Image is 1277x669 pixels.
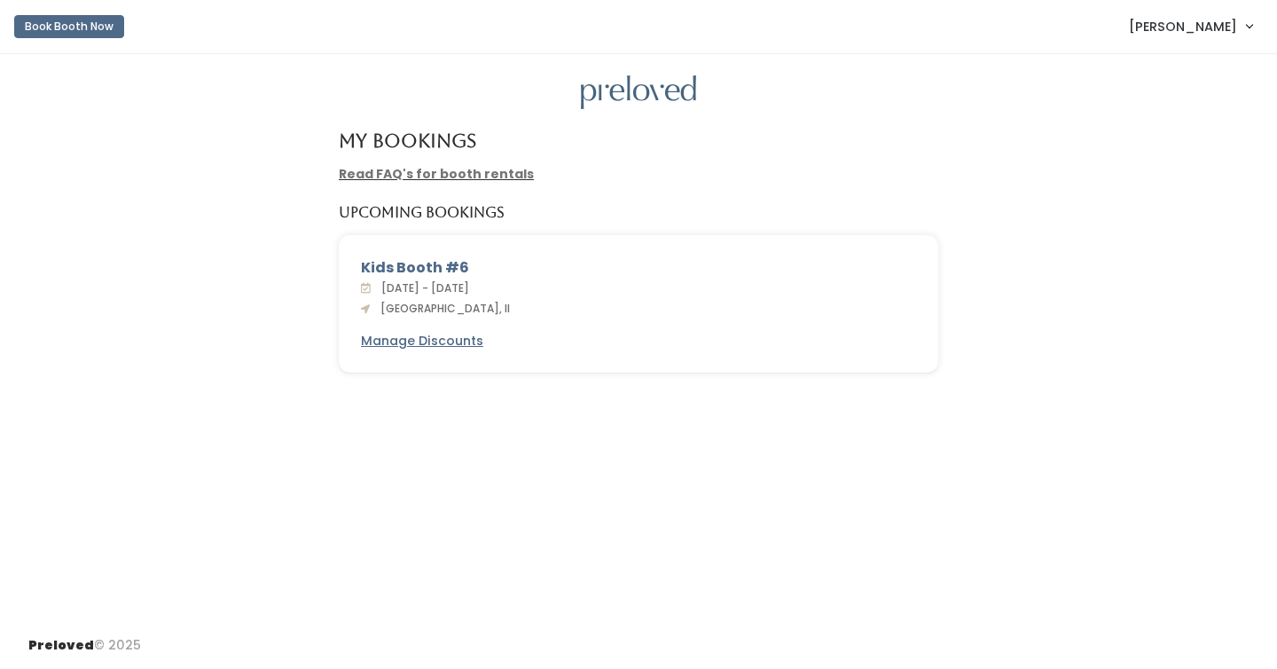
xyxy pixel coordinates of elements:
[28,622,141,655] div: © 2025
[1129,17,1237,36] span: [PERSON_NAME]
[581,75,696,110] img: preloved logo
[14,15,124,38] button: Book Booth Now
[339,130,476,151] h4: My Bookings
[14,7,124,46] a: Book Booth Now
[361,257,916,279] div: Kids Booth #6
[339,205,505,221] h5: Upcoming Bookings
[361,332,483,350] u: Manage Discounts
[1111,7,1270,45] a: [PERSON_NAME]
[374,280,469,295] span: [DATE] - [DATE]
[339,165,534,183] a: Read FAQ's for booth rentals
[28,636,94,654] span: Preloved
[373,301,510,316] span: [GEOGRAPHIC_DATA], Il
[361,332,483,350] a: Manage Discounts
